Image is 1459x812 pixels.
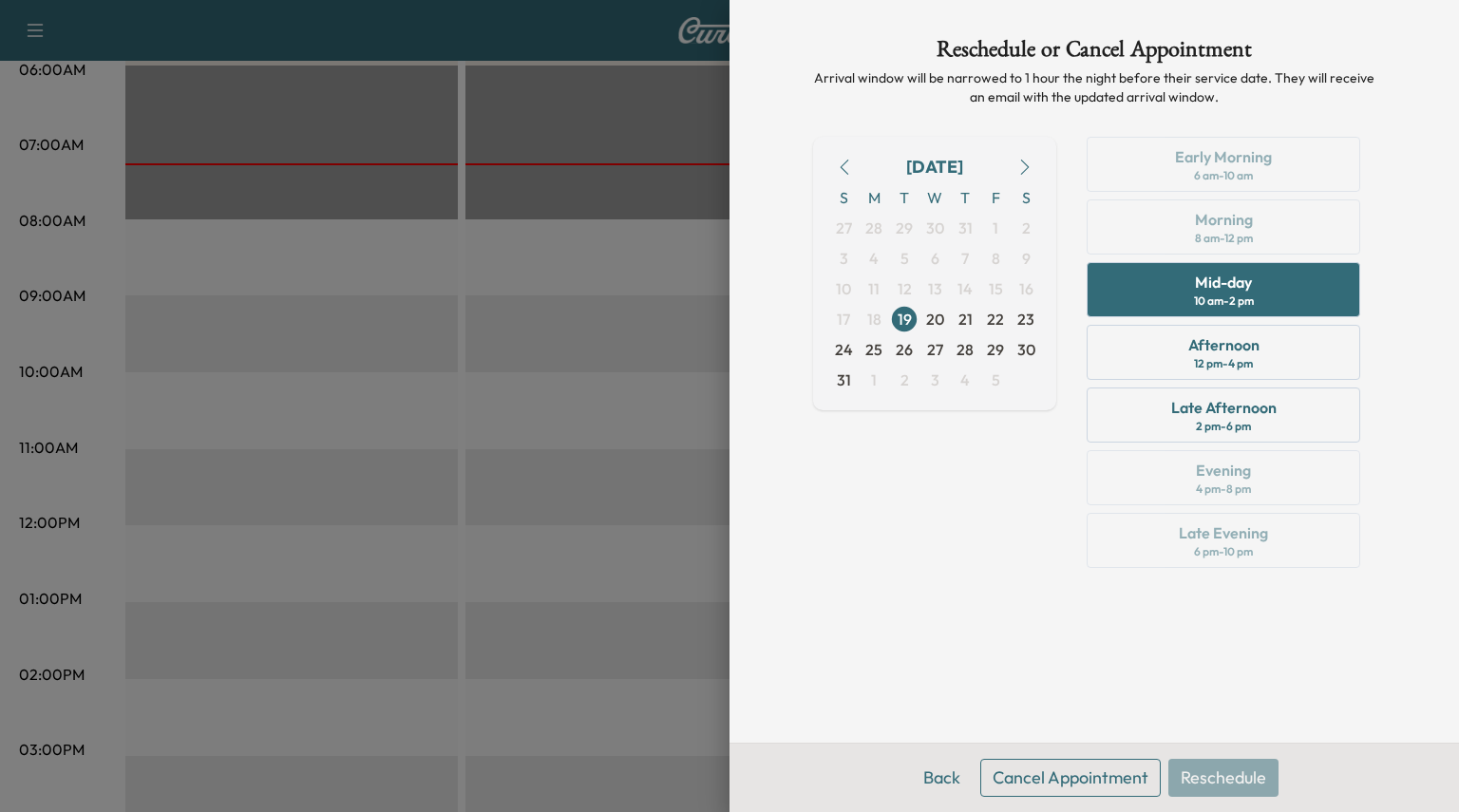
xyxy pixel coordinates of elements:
span: 1 [993,217,998,239]
div: 12 pm - 4 pm [1194,356,1253,371]
span: 31 [837,368,851,391]
div: Late Afternoon [1171,396,1277,419]
div: Mid-day [1195,271,1252,293]
span: 20 [926,308,944,330]
span: 3 [840,247,848,270]
span: T [950,182,980,213]
span: 5 [900,247,909,270]
span: 7 [961,247,969,270]
span: F [980,182,1011,213]
span: 4 [960,368,970,391]
span: 28 [865,217,882,239]
span: 30 [1017,338,1035,361]
span: 18 [867,308,881,330]
span: 16 [1019,277,1033,300]
span: 30 [926,217,944,239]
span: 26 [896,338,913,361]
span: S [1011,182,1041,213]
span: 15 [989,277,1003,300]
span: 22 [987,308,1004,330]
button: Cancel Appointment [980,759,1161,797]
span: 28 [957,338,974,361]
span: 25 [865,338,882,361]
div: [DATE] [906,154,963,180]
span: 31 [958,217,973,239]
span: 14 [957,277,973,300]
span: W [919,182,950,213]
span: 3 [931,368,939,391]
span: 21 [958,308,973,330]
span: 1 [871,368,877,391]
p: Arrival window will be narrowed to 1 hour the night before their service date. They will receive ... [813,68,1375,106]
div: Afternoon [1188,333,1260,356]
span: 27 [927,338,943,361]
span: 8 [992,247,1000,270]
div: 2 pm - 6 pm [1196,419,1251,434]
span: M [859,182,889,213]
span: 12 [898,277,912,300]
span: 5 [992,368,1000,391]
button: Back [911,759,973,797]
span: 9 [1022,247,1031,270]
span: 29 [987,338,1004,361]
span: 11 [868,277,880,300]
span: 13 [928,277,942,300]
span: 27 [836,217,852,239]
span: 29 [896,217,913,239]
span: 17 [837,308,850,330]
span: 24 [835,338,853,361]
span: 4 [869,247,879,270]
span: S [828,182,859,213]
div: 10 am - 2 pm [1194,293,1254,309]
span: 10 [836,277,851,300]
span: 2 [900,368,909,391]
span: T [889,182,919,213]
h1: Reschedule or Cancel Appointment [813,38,1375,68]
span: 6 [931,247,939,270]
span: 2 [1022,217,1031,239]
span: 23 [1017,308,1034,330]
span: 19 [898,308,912,330]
